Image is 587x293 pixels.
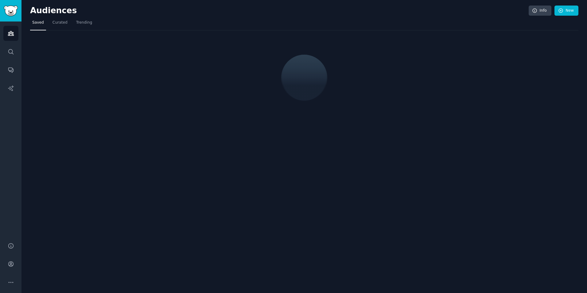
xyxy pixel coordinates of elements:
[74,18,94,30] a: Trending
[30,6,529,16] h2: Audiences
[529,6,551,16] a: Info
[76,20,92,25] span: Trending
[4,6,18,16] img: GummySearch logo
[32,20,44,25] span: Saved
[554,6,578,16] a: New
[50,18,70,30] a: Curated
[30,18,46,30] a: Saved
[52,20,68,25] span: Curated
